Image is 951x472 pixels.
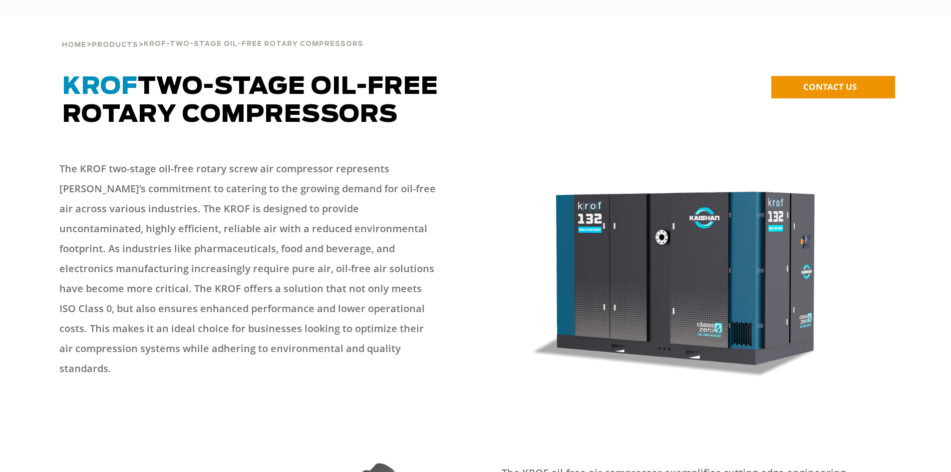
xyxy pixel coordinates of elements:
a: Products [92,40,138,49]
span: Products [92,42,138,48]
span: KROF-TWO-STAGE OIL-FREE ROTARY COMPRESSORS [144,41,363,47]
div: > > [62,15,889,53]
span: Home [62,42,86,48]
a: Home [62,40,86,49]
img: krof132 [482,164,890,393]
a: CONTACT US [771,76,895,98]
span: CONTACT US [803,81,857,92]
span: KROF [62,75,138,99]
p: The KROF two-stage oil-free rotary screw air compressor represents [PERSON_NAME]’s commitment to ... [59,159,436,379]
span: TWO-STAGE OIL-FREE ROTARY COMPRESSORS [62,75,438,127]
